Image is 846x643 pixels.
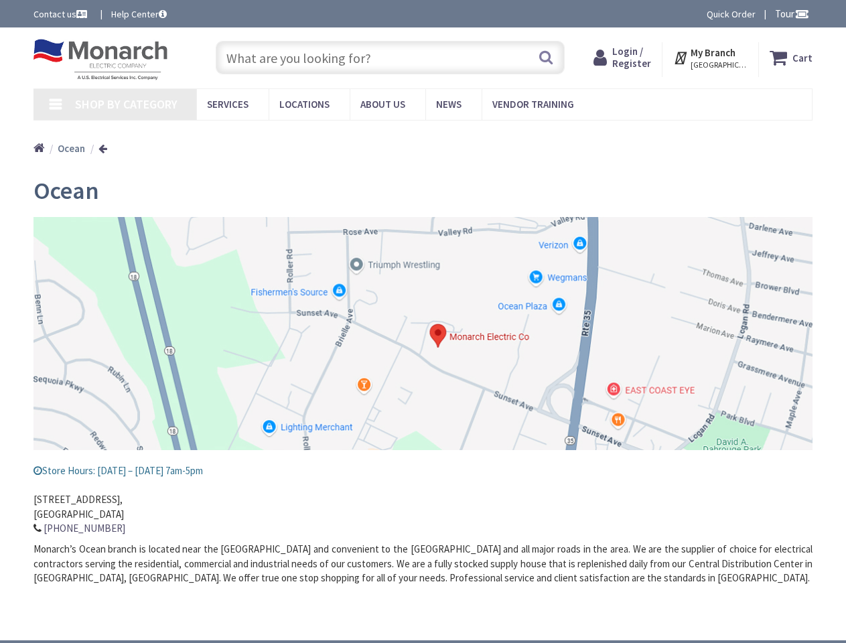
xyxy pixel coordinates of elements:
[612,45,651,70] span: Login / Register
[436,98,462,111] span: News
[707,7,756,21] a: Quick Order
[58,142,85,155] strong: Ocean
[111,7,167,21] a: Help Center
[279,98,330,111] span: Locations
[691,60,748,70] span: [GEOGRAPHIC_DATA], [GEOGRAPHIC_DATA]
[44,521,125,535] a: [PHONE_NUMBER]
[691,46,735,59] strong: My Branch
[33,39,167,80] img: Monarch Electric Company
[216,41,565,74] input: What are you looking for?
[33,217,813,450] img: image-20250422-150442_1.png
[673,46,748,70] div: My Branch [GEOGRAPHIC_DATA], [GEOGRAPHIC_DATA]
[593,46,651,70] a: Login / Register
[770,46,813,70] a: Cart
[792,46,813,70] strong: Cart
[33,7,90,21] a: Contact us
[33,464,203,477] span: Store Hours: [DATE] – [DATE] 7am-5pm
[75,96,178,112] span: Shop By Category
[33,478,813,536] address: [STREET_ADDRESS], [GEOGRAPHIC_DATA]
[360,98,405,111] span: About Us
[33,543,813,584] span: Monarch’s Ocean branch is located near the [GEOGRAPHIC_DATA] and convenient to the [GEOGRAPHIC_DA...
[492,98,574,111] span: Vendor Training
[207,98,249,111] span: Services
[33,175,99,206] span: Ocean
[775,7,809,20] span: Tour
